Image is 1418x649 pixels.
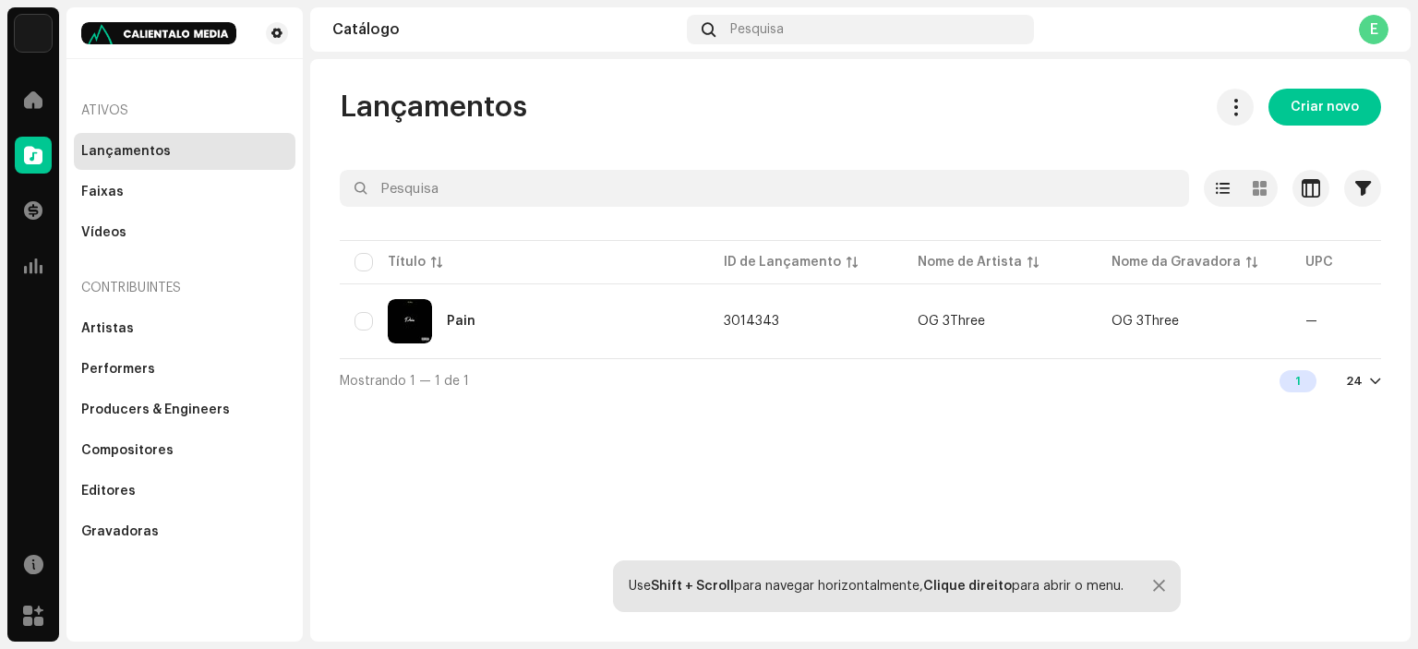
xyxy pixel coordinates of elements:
div: 24 [1346,374,1363,389]
div: Artistas [81,321,134,336]
div: Título [388,253,426,271]
div: Compositores [81,443,174,458]
div: E [1359,15,1388,44]
re-m-nav-item: Editores [74,473,295,510]
div: Gravadoras [81,524,159,539]
span: Criar novo [1291,89,1359,126]
button: Criar novo [1268,89,1381,126]
span: — [1305,315,1317,328]
re-m-nav-item: Compositores [74,432,295,469]
re-m-nav-item: Faixas [74,174,295,210]
span: OG 3Three [918,315,1082,328]
re-m-nav-item: Lançamentos [74,133,295,170]
re-m-nav-item: Producers & Engineers [74,391,295,428]
div: Vídeos [81,225,126,240]
re-a-nav-header: Contribuintes [74,266,295,310]
span: OG 3Three [1112,315,1179,328]
div: ID de Lançamento [724,253,841,271]
div: Editores [81,484,136,499]
input: Pesquisa [340,170,1189,207]
span: 3014343 [724,315,779,328]
re-m-nav-item: Gravadoras [74,513,295,550]
div: 1 [1280,370,1316,392]
div: Lançamentos [81,144,171,159]
re-m-nav-item: Vídeos [74,214,295,251]
re-m-nav-item: Performers [74,351,295,388]
img: 7d81d198-24fa-41d3-ba0e-5a6b15a668db [388,299,432,343]
div: Nome de Artista [918,253,1022,271]
div: Pain [447,315,475,328]
strong: Shift + Scroll [651,580,734,593]
strong: Clique direito [923,580,1012,593]
div: Nome da Gravadora [1112,253,1241,271]
div: OG 3Three [918,315,985,328]
div: Producers & Engineers [81,403,230,417]
div: Catálogo [332,22,679,37]
span: Mostrando 1 — 1 de 1 [340,375,469,388]
div: Performers [81,362,155,377]
span: Pesquisa [730,22,784,37]
div: Faixas [81,185,124,199]
re-a-nav-header: Ativos [74,89,295,133]
div: Use para navegar horizontalmente, para abrir o menu. [629,579,1124,594]
img: 0ed834c7-8d06-45ec-9a54-f43076e9bbbc [81,22,236,44]
img: 4d5a508c-c80f-4d99-b7fb-82554657661d [15,15,52,52]
re-m-nav-item: Artistas [74,310,295,347]
span: Lançamentos [340,89,527,126]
